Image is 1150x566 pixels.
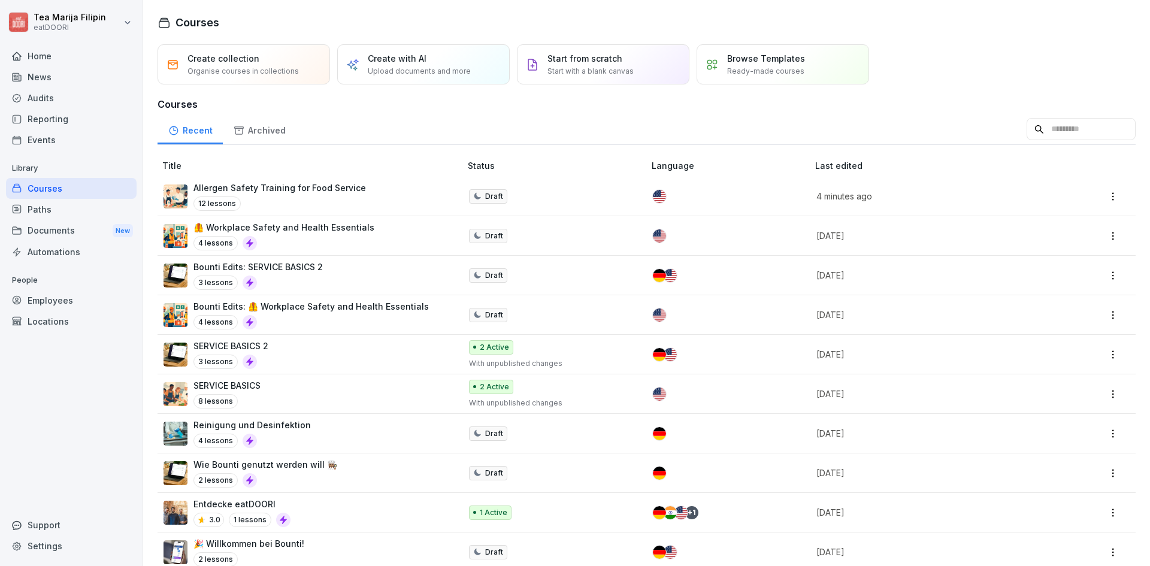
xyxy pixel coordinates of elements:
[6,290,137,311] a: Employees
[653,269,666,282] img: de.svg
[193,379,261,392] p: SERVICE BASICS
[815,159,1054,172] p: Last edited
[653,348,666,361] img: de.svg
[653,190,666,203] img: us.svg
[664,348,677,361] img: us.svg
[6,271,137,290] p: People
[485,270,503,281] p: Draft
[6,535,137,556] a: Settings
[187,66,299,77] p: Organise courses in collections
[193,394,238,408] p: 8 lessons
[6,66,137,87] div: News
[164,422,187,446] img: hqs2rtymb8uaablm631q6ifx.png
[674,506,688,519] img: us.svg
[162,159,463,172] p: Title
[816,427,1039,440] p: [DATE]
[6,159,137,178] p: Library
[485,191,503,202] p: Draft
[816,229,1039,242] p: [DATE]
[685,506,698,519] div: + 1
[6,199,137,220] div: Paths
[368,52,426,65] p: Create with AI
[6,87,137,108] a: Audits
[164,540,187,564] img: qbd0vc3e6mkqqjswoqtoau7q.png
[193,276,238,290] p: 3 lessons
[727,66,804,77] p: Ready-made courses
[653,506,666,519] img: de.svg
[6,108,137,129] a: Reporting
[653,229,666,243] img: us.svg
[164,343,187,367] img: bqcw87wt3eaim098drrkbvff.png
[229,513,271,527] p: 1 lessons
[6,178,137,199] a: Courses
[193,498,290,510] p: Entdecke eatDOORI
[193,261,323,273] p: Bounti Edits: SERVICE BASICS 2
[193,537,304,550] p: 🎉 Willkommen bei Bounti!
[6,220,137,242] div: Documents
[113,224,133,238] div: New
[193,419,311,431] p: Reinigung und Desinfektion
[652,159,810,172] p: Language
[187,52,259,65] p: Create collection
[193,315,238,329] p: 4 lessons
[816,190,1039,202] p: 4 minutes ago
[193,340,268,352] p: SERVICE BASICS 2
[164,382,187,406] img: soi5x09hrmxqx1pdgg2jtocu.png
[469,358,632,369] p: With unpublished changes
[193,300,429,313] p: Bounti Edits: 🦺 Workplace Safety and Health Essentials
[158,97,1136,111] h3: Courses
[816,308,1039,321] p: [DATE]
[193,458,337,471] p: Wie Bounti genutzt werden will 👩🏽‍🍳
[6,241,137,262] a: Automations
[34,23,106,32] p: eatDOORI
[193,473,238,488] p: 2 lessons
[368,66,471,77] p: Upload documents and more
[664,546,677,559] img: us.svg
[653,467,666,480] img: de.svg
[193,221,374,234] p: 🦺 Workplace Safety and Health Essentials
[193,355,238,369] p: 3 lessons
[480,382,509,392] p: 2 Active
[223,114,296,144] a: Archived
[468,159,647,172] p: Status
[727,52,805,65] p: Browse Templates
[175,14,219,31] h1: Courses
[158,114,223,144] a: Recent
[193,236,238,250] p: 4 lessons
[816,467,1039,479] p: [DATE]
[664,269,677,282] img: us.svg
[469,398,632,408] p: With unpublished changes
[485,310,503,320] p: Draft
[164,184,187,208] img: dl77soy2xhilx9czphnbweou.png
[164,264,187,287] img: bqcw87wt3eaim098drrkbvff.png
[480,507,507,518] p: 1 Active
[6,46,137,66] a: Home
[653,308,666,322] img: us.svg
[653,388,666,401] img: us.svg
[6,311,137,332] a: Locations
[193,434,238,448] p: 4 lessons
[547,52,622,65] p: Start from scratch
[34,13,106,23] p: Tea Marija Filipin
[6,129,137,150] a: Events
[816,348,1039,361] p: [DATE]
[209,514,220,525] p: 3.0
[164,303,187,327] img: f7bw7s0ltpyh9drvrd7bexcg.png
[485,428,503,439] p: Draft
[193,196,241,211] p: 12 lessons
[485,468,503,479] p: Draft
[480,342,509,353] p: 2 Active
[485,547,503,558] p: Draft
[664,506,677,519] img: in.svg
[816,388,1039,400] p: [DATE]
[653,546,666,559] img: de.svg
[816,269,1039,282] p: [DATE]
[547,66,634,77] p: Start with a blank canvas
